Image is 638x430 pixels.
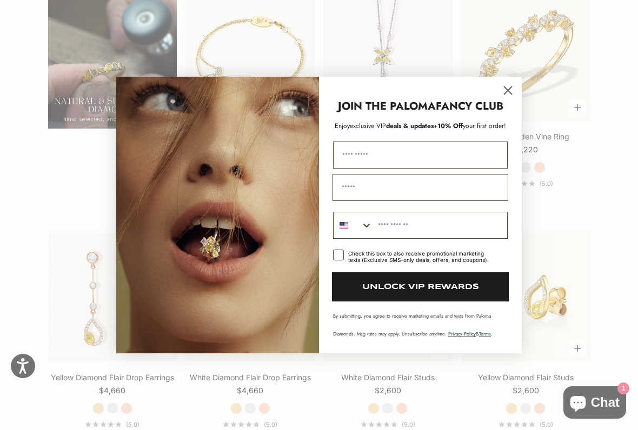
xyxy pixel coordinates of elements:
[340,221,348,230] img: United States
[350,121,386,131] span: exclusive VIP
[448,330,493,337] span: & .
[332,272,509,301] button: UNLOCK VIP REWARDS
[479,330,491,337] a: Terms
[437,121,463,131] span: 10% Off
[436,98,503,114] strong: FANCY CLUB
[333,142,508,169] input: First Name
[333,174,508,201] input: Email
[373,212,507,238] input: Phone Number
[348,250,495,263] div: Check this box to also receive promotional marketing texts (Exclusive SMS-only deals, offers, and...
[335,121,350,131] span: Enjoy
[334,212,373,238] button: Search Countries
[448,330,476,337] a: Privacy Policy
[350,121,434,131] span: deals & updates
[434,121,506,131] span: + your first order!
[338,98,436,114] strong: JOIN THE PALOMA
[499,81,517,100] button: Close dialog
[116,77,319,353] img: Loading...
[333,312,508,337] p: By submitting, you agree to receive marketing emails and texts from Paloma Diamonds. Msg rates ma...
